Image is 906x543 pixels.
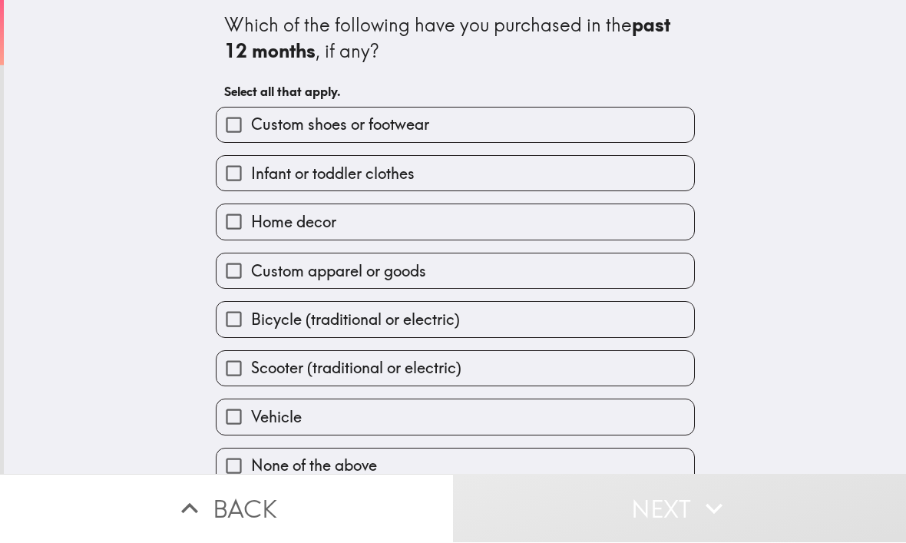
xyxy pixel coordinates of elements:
[251,310,460,331] span: Bicycle (traditional or electric)
[251,164,415,185] span: Infant or toddler clothes
[217,303,694,337] button: Bicycle (traditional or electric)
[224,14,675,63] b: past 12 months
[217,205,694,240] button: Home decor
[224,13,686,65] div: Which of the following have you purchased in the , if any?
[251,358,461,379] span: Scooter (traditional or electric)
[251,407,302,429] span: Vehicle
[251,261,426,283] span: Custom apparel or goods
[217,400,694,435] button: Vehicle
[217,108,694,143] button: Custom shoes or footwear
[453,475,906,543] button: Next
[251,114,429,136] span: Custom shoes or footwear
[251,212,336,233] span: Home decor
[217,157,694,191] button: Infant or toddler clothes
[217,449,694,484] button: None of the above
[224,84,686,101] h6: Select all that apply.
[217,254,694,289] button: Custom apparel or goods
[251,455,377,477] span: None of the above
[217,352,694,386] button: Scooter (traditional or electric)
